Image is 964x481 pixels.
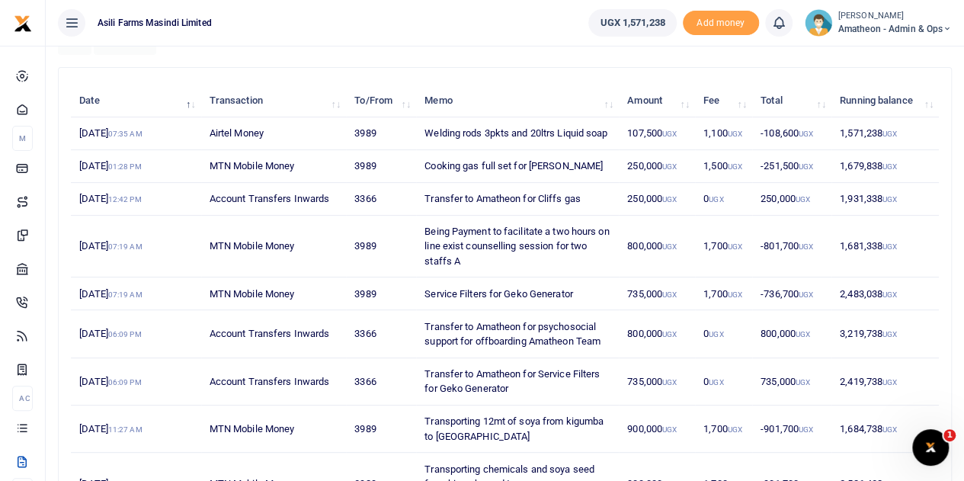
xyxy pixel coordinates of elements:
[882,130,897,138] small: UGX
[882,162,897,171] small: UGX
[662,195,677,204] small: UGX
[695,216,752,278] td: 1,700
[728,162,742,171] small: UGX
[619,117,695,150] td: 107,500
[108,290,143,299] small: 07:19 AM
[416,406,619,453] td: Transporting 12mt of soya from kigumba to [GEOGRAPHIC_DATA]
[108,242,143,251] small: 07:19 AM
[695,277,752,310] td: 1,700
[588,9,676,37] a: UGX 1,571,238
[619,358,695,406] td: 735,000
[108,330,142,338] small: 06:09 PM
[346,406,416,453] td: 3989
[201,183,347,216] td: Account Transfers Inwards
[71,183,201,216] td: [DATE]
[882,425,897,434] small: UGX
[346,277,416,310] td: 3989
[201,117,347,150] td: Airtel Money
[619,150,695,183] td: 250,000
[71,406,201,453] td: [DATE]
[71,358,201,406] td: [DATE]
[662,242,677,251] small: UGX
[799,130,813,138] small: UGX
[695,310,752,358] td: 0
[662,290,677,299] small: UGX
[912,429,949,466] iframe: Intercom live chat
[752,85,831,117] th: Total: activate to sort column ascending
[108,425,143,434] small: 11:27 AM
[752,216,831,278] td: -801,700
[683,16,759,27] a: Add money
[619,310,695,358] td: 800,000
[805,9,832,37] img: profile-user
[416,85,619,117] th: Memo: activate to sort column ascending
[752,183,831,216] td: 250,000
[882,378,897,386] small: UGX
[201,85,347,117] th: Transaction: activate to sort column ascending
[71,85,201,117] th: Date: activate to sort column descending
[752,358,831,406] td: 735,000
[619,183,695,216] td: 250,000
[796,330,810,338] small: UGX
[416,310,619,358] td: Transfer to Amatheon for psychosocial support for offboarding Amatheon Team
[416,150,619,183] td: Cooking gas full set for [PERSON_NAME]
[416,216,619,278] td: Being Payment to facilitate a two hours on line exist counselling session for two staffs A
[346,85,416,117] th: To/From: activate to sort column ascending
[752,310,831,358] td: 800,000
[662,162,677,171] small: UGX
[796,378,810,386] small: UGX
[71,310,201,358] td: [DATE]
[201,358,347,406] td: Account Transfers Inwards
[831,406,939,453] td: 1,684,738
[108,130,143,138] small: 07:35 AM
[752,406,831,453] td: -901,700
[346,358,416,406] td: 3366
[91,16,218,30] span: Asili Farms Masindi Limited
[71,117,201,150] td: [DATE]
[831,358,939,406] td: 2,419,738
[346,183,416,216] td: 3366
[799,162,813,171] small: UGX
[838,22,952,36] span: Amatheon - Admin & Ops
[346,150,416,183] td: 3989
[201,406,347,453] td: MTN Mobile Money
[582,9,682,37] li: Wallet ballance
[831,183,939,216] td: 1,931,338
[14,14,32,33] img: logo-small
[882,330,897,338] small: UGX
[799,290,813,299] small: UGX
[14,17,32,28] a: logo-small logo-large logo-large
[619,85,695,117] th: Amount: activate to sort column ascending
[416,358,619,406] td: Transfer to Amatheon for Service Filters for Geko Generator
[662,378,677,386] small: UGX
[882,242,897,251] small: UGX
[695,183,752,216] td: 0
[805,9,952,37] a: profile-user [PERSON_NAME] Amatheon - Admin & Ops
[416,277,619,310] td: Service Filters for Geko Generator
[796,195,810,204] small: UGX
[619,277,695,310] td: 735,000
[662,425,677,434] small: UGX
[799,242,813,251] small: UGX
[728,242,742,251] small: UGX
[201,150,347,183] td: MTN Mobile Money
[346,117,416,150] td: 3989
[108,378,142,386] small: 06:09 PM
[709,195,723,204] small: UGX
[416,183,619,216] td: Transfer to Amatheon for Cliffs gas
[943,429,956,441] span: 1
[831,85,939,117] th: Running balance: activate to sort column ascending
[831,117,939,150] td: 1,571,238
[831,277,939,310] td: 2,483,038
[799,425,813,434] small: UGX
[619,216,695,278] td: 800,000
[838,10,952,23] small: [PERSON_NAME]
[695,406,752,453] td: 1,700
[346,216,416,278] td: 3989
[201,216,347,278] td: MTN Mobile Money
[71,150,201,183] td: [DATE]
[709,378,723,386] small: UGX
[752,150,831,183] td: -251,500
[695,85,752,117] th: Fee: activate to sort column ascending
[662,330,677,338] small: UGX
